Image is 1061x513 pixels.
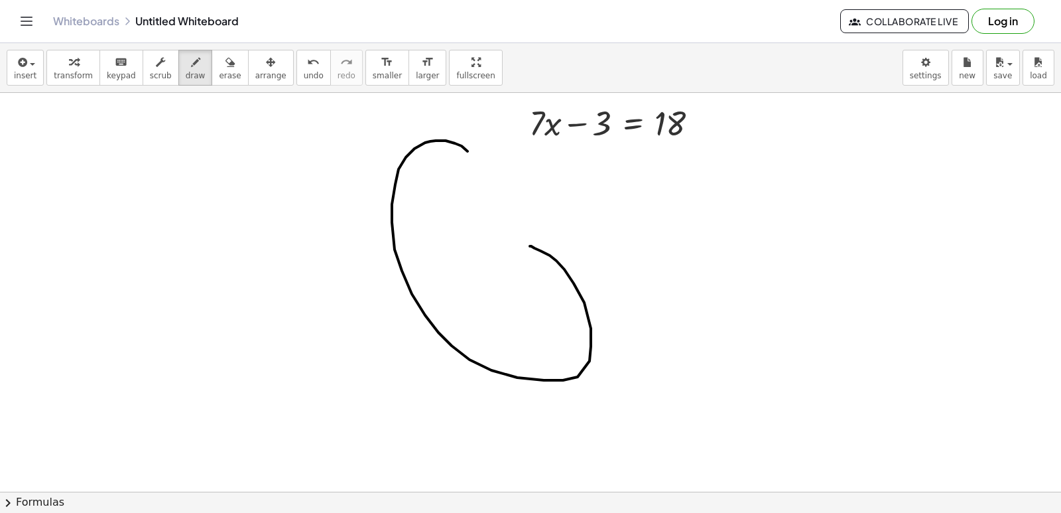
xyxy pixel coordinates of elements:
span: keypad [107,71,136,80]
button: save [986,50,1020,86]
i: undo [307,54,320,70]
span: scrub [150,71,172,80]
button: undoundo [296,50,331,86]
span: draw [186,71,206,80]
i: format_size [381,54,393,70]
button: insert [7,50,44,86]
span: transform [54,71,93,80]
button: Toggle navigation [16,11,37,32]
span: undo [304,71,324,80]
button: erase [212,50,248,86]
button: load [1023,50,1054,86]
i: format_size [421,54,434,70]
span: erase [219,71,241,80]
span: Collaborate Live [851,15,958,27]
button: Collaborate Live [840,9,969,33]
span: save [993,71,1012,80]
button: draw [178,50,213,86]
button: new [952,50,983,86]
button: Log in [971,9,1034,34]
span: new [959,71,975,80]
button: settings [903,50,949,86]
span: arrange [255,71,286,80]
span: load [1030,71,1047,80]
a: Whiteboards [53,15,119,28]
span: smaller [373,71,402,80]
span: settings [910,71,942,80]
button: arrange [248,50,294,86]
span: redo [338,71,355,80]
i: redo [340,54,353,70]
button: fullscreen [449,50,502,86]
button: format_sizelarger [408,50,446,86]
button: keyboardkeypad [99,50,143,86]
span: larger [416,71,439,80]
i: keyboard [115,54,127,70]
span: fullscreen [456,71,495,80]
button: redoredo [330,50,363,86]
button: transform [46,50,100,86]
button: format_sizesmaller [365,50,409,86]
span: insert [14,71,36,80]
button: scrub [143,50,179,86]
